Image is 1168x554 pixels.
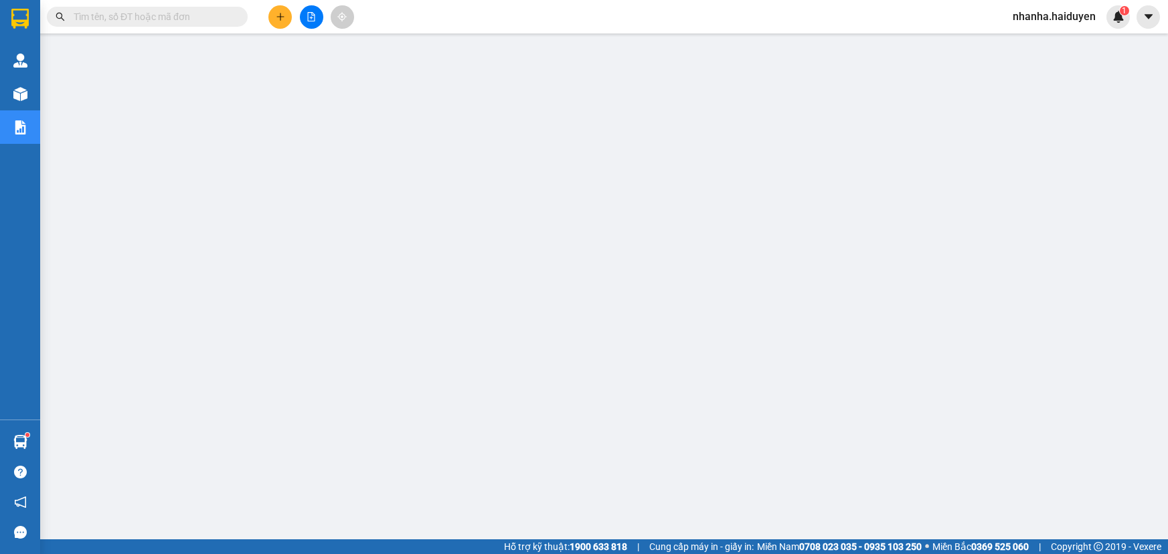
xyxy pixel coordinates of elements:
strong: 0708 023 035 - 0935 103 250 [799,541,922,552]
span: search [56,12,65,21]
span: 1 [1122,6,1127,15]
strong: 0369 525 060 [971,541,1029,552]
span: message [14,526,27,539]
button: file-add [300,5,323,29]
sup: 1 [25,433,29,437]
span: file-add [307,12,316,21]
span: Cung cấp máy in - giấy in: [649,539,754,554]
img: solution-icon [13,120,27,134]
strong: 1900 633 818 [570,541,627,552]
button: plus [268,5,292,29]
span: nhanha.haiduyen [1002,8,1106,25]
span: ⚪️ [925,544,929,549]
img: logo-vxr [11,9,29,29]
span: aim [337,12,347,21]
span: | [637,539,639,554]
img: warehouse-icon [13,87,27,101]
span: question-circle [14,466,27,478]
button: caret-down [1137,5,1160,29]
span: Hỗ trợ kỹ thuật: [504,539,627,554]
button: aim [331,5,354,29]
span: caret-down [1143,11,1155,23]
span: copyright [1094,542,1103,551]
span: Miền Bắc [932,539,1029,554]
span: notification [14,496,27,509]
input: Tìm tên, số ĐT hoặc mã đơn [74,9,232,24]
img: icon-new-feature [1112,11,1124,23]
span: | [1039,539,1041,554]
sup: 1 [1120,6,1129,15]
img: warehouse-icon [13,435,27,449]
span: plus [276,12,285,21]
span: Miền Nam [757,539,922,554]
img: warehouse-icon [13,54,27,68]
